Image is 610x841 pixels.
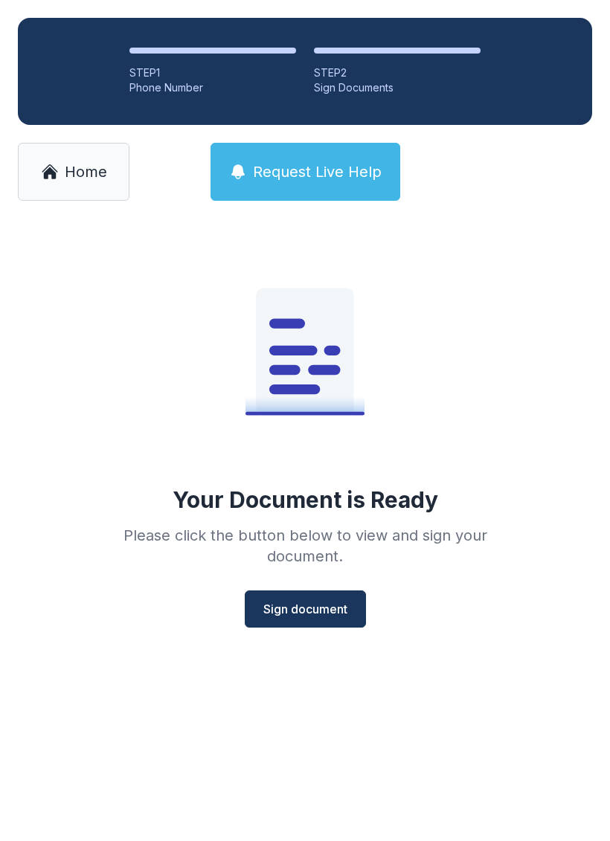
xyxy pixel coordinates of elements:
[129,65,296,80] div: STEP 1
[65,161,107,182] span: Home
[173,486,438,513] div: Your Document is Ready
[91,525,519,567] div: Please click the button below to view and sign your document.
[314,65,481,80] div: STEP 2
[263,600,347,618] span: Sign document
[314,80,481,95] div: Sign Documents
[129,80,296,95] div: Phone Number
[253,161,382,182] span: Request Live Help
